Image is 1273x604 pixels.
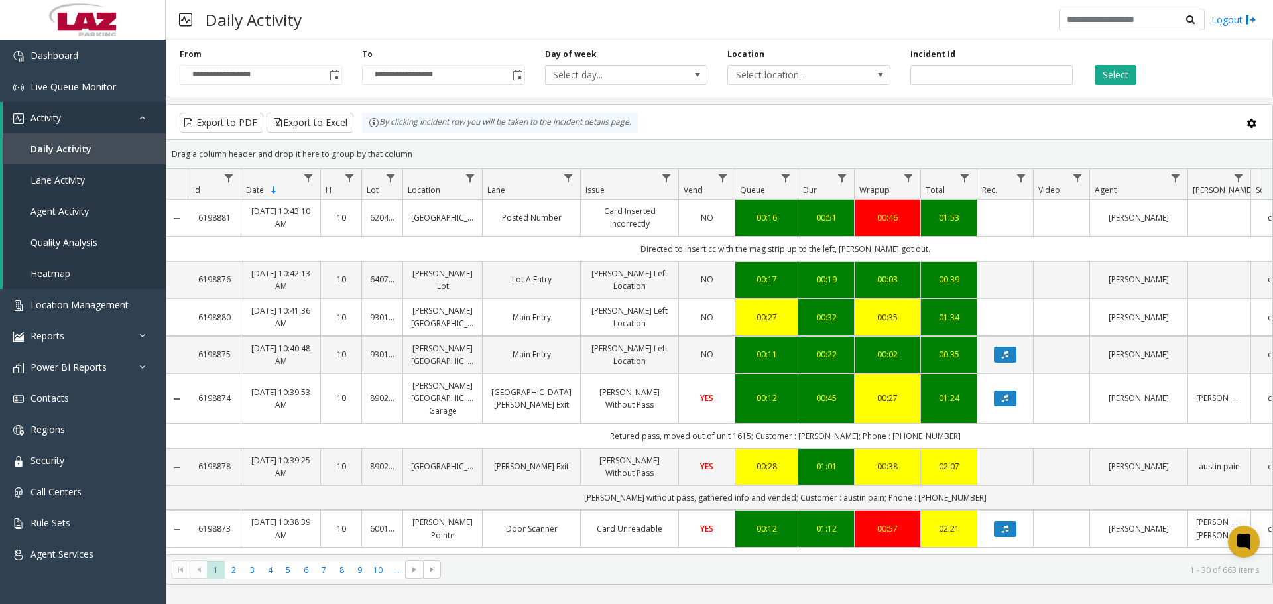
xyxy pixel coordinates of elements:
span: Page 3 [243,561,261,579]
a: [DATE] 10:43:10 AM [249,205,312,230]
img: 'icon' [13,456,24,467]
span: Page 9 [351,561,369,579]
a: 890209 [370,460,394,473]
span: Heatmap [30,267,70,280]
label: Location [727,48,764,60]
button: Export to PDF [180,113,263,133]
a: Agent Activity [3,196,166,227]
a: Collapse Details [166,462,188,473]
a: Lot Filter Menu [382,169,400,187]
span: Page 4 [261,561,279,579]
a: Logout [1211,13,1256,27]
a: 00:46 [863,211,912,224]
a: 930123 [370,311,394,324]
a: Heatmap [3,258,166,289]
div: 00:28 [743,460,790,473]
button: Export to Excel [267,113,353,133]
a: [PERSON_NAME] [1098,311,1180,324]
a: 10 [329,211,353,224]
div: 00:38 [863,460,912,473]
div: 01:12 [806,522,846,535]
span: Vend [684,184,703,196]
span: Toggle popup [327,66,341,84]
span: Call Centers [30,485,82,498]
span: Queue [740,184,765,196]
a: 10 [329,460,353,473]
span: Go to the next page [409,564,420,575]
div: 00:12 [743,522,790,535]
a: 6198876 [196,273,233,286]
span: Issue [585,184,605,196]
a: 600163 [370,522,394,535]
span: Rule Sets [30,516,70,529]
a: 00:27 [863,392,912,404]
a: 02:07 [929,460,969,473]
a: 00:35 [863,311,912,324]
kendo-pager-info: 1 - 30 of 663 items [449,564,1259,575]
span: Page 7 [315,561,333,579]
div: 00:35 [929,348,969,361]
a: [PERSON_NAME] Without Pass [589,386,670,411]
a: Card Unreadable [589,522,670,535]
div: 01:53 [929,211,969,224]
a: NO [687,211,727,224]
span: Page 2 [225,561,243,579]
a: [DATE] 10:39:53 AM [249,386,312,411]
a: 01:24 [929,392,969,404]
a: 10 [329,392,353,404]
span: Rec. [982,184,997,196]
span: Date [246,184,264,196]
a: Id Filter Menu [220,169,238,187]
a: 10 [329,348,353,361]
img: 'icon' [13,518,24,529]
a: 01:34 [929,311,969,324]
a: Lot A Entry [491,273,572,286]
div: 00:32 [806,311,846,324]
span: Wrapup [859,184,890,196]
a: [PERSON_NAME] [1098,392,1180,404]
a: 00:22 [806,348,846,361]
a: austin pain [1196,460,1243,473]
span: Page 10 [369,561,387,579]
a: 6198881 [196,211,233,224]
div: 00:03 [863,273,912,286]
a: 6198873 [196,522,233,535]
a: 10 [329,273,353,286]
span: Location [408,184,440,196]
label: Incident Id [910,48,955,60]
a: 6198880 [196,311,233,324]
div: 00:51 [806,211,846,224]
a: [PERSON_NAME] Exit [491,460,572,473]
img: 'icon' [13,300,24,311]
label: To [362,48,373,60]
a: Main Entry [491,348,572,361]
a: 00:12 [743,392,790,404]
a: Collapse Details [166,524,188,535]
a: 00:45 [806,392,846,404]
img: 'icon' [13,82,24,93]
a: 00:17 [743,273,790,286]
span: Go to the last page [427,564,438,575]
div: 00:19 [806,273,846,286]
label: Day of week [545,48,597,60]
span: Contacts [30,392,69,404]
a: 10 [329,522,353,535]
span: YES [700,461,713,472]
a: 890202 [370,392,394,404]
span: Lane Activity [30,174,85,186]
a: 02:21 [929,522,969,535]
a: [PERSON_NAME] [1098,460,1180,473]
a: Door Scanner [491,522,572,535]
span: Live Queue Monitor [30,80,116,93]
span: Lot [367,184,379,196]
span: Page 11 [387,561,405,579]
div: 00:57 [863,522,912,535]
a: Wrapup Filter Menu [900,169,918,187]
span: Video [1038,184,1060,196]
div: Drag a column header and drop it here to group by that column [166,143,1272,166]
